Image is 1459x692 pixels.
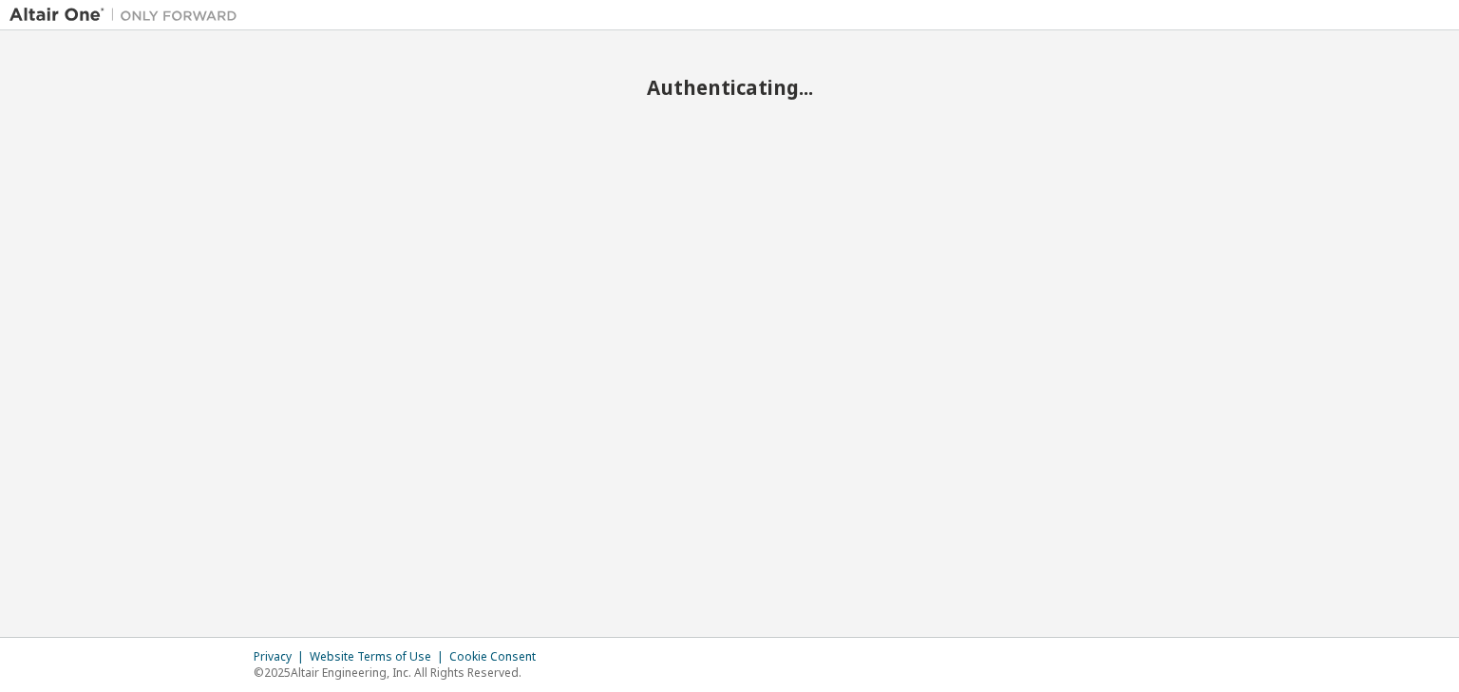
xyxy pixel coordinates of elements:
[310,649,449,664] div: Website Terms of Use
[449,649,547,664] div: Cookie Consent
[254,664,547,681] p: © 2025 Altair Engineering, Inc. All Rights Reserved.
[254,649,310,664] div: Privacy
[9,75,1450,100] h2: Authenticating...
[9,6,247,25] img: Altair One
